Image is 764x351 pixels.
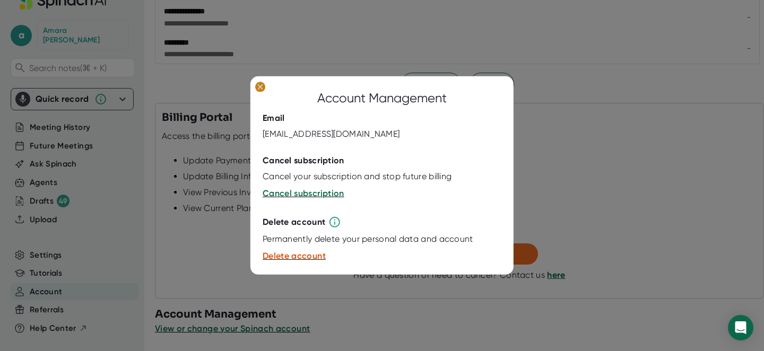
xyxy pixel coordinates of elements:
div: Account Management [317,89,447,108]
button: Cancel subscription [263,187,344,200]
div: Permanently delete your personal data and account [263,234,473,244]
button: Delete account [263,250,326,262]
span: Delete account [263,251,326,261]
div: Cancel your subscription and stop future billing [263,171,452,182]
div: Cancel subscription [263,155,344,166]
span: Cancel subscription [263,188,344,198]
div: Delete account [263,217,325,227]
div: [EMAIL_ADDRESS][DOMAIN_NAME] [263,129,400,139]
div: Open Intercom Messenger [728,315,753,340]
div: Email [263,113,285,124]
